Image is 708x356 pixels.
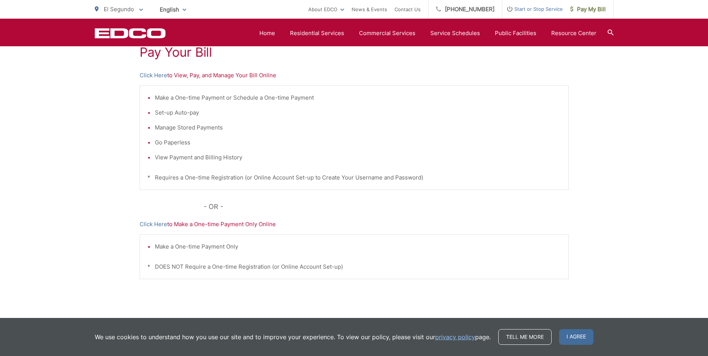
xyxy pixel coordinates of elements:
[140,45,569,60] h1: Pay Your Bill
[359,29,415,38] a: Commercial Services
[551,29,596,38] a: Resource Center
[259,29,275,38] a: Home
[104,6,134,13] span: El Segundo
[95,332,491,341] p: We use cookies to understand how you use our site and to improve your experience. To view our pol...
[435,332,475,341] a: privacy policy
[495,29,536,38] a: Public Facilities
[155,108,561,117] li: Set-up Auto-pay
[559,329,593,345] span: I agree
[430,29,480,38] a: Service Schedules
[155,123,561,132] li: Manage Stored Payments
[155,138,561,147] li: Go Paperless
[308,5,344,14] a: About EDCO
[140,71,167,80] a: Click Here
[140,220,167,229] a: Click Here
[155,242,561,251] li: Make a One-time Payment Only
[140,71,569,80] p: to View, Pay, and Manage Your Bill Online
[154,3,192,16] span: English
[155,93,561,102] li: Make a One-time Payment or Schedule a One-time Payment
[570,5,606,14] span: Pay My Bill
[147,262,561,271] p: * DOES NOT Require a One-time Registration (or Online Account Set-up)
[147,173,561,182] p: * Requires a One-time Registration (or Online Account Set-up to Create Your Username and Password)
[204,201,569,212] p: - OR -
[352,5,387,14] a: News & Events
[140,220,569,229] p: to Make a One-time Payment Only Online
[290,29,344,38] a: Residential Services
[394,5,421,14] a: Contact Us
[155,153,561,162] li: View Payment and Billing History
[95,28,166,38] a: EDCD logo. Return to the homepage.
[498,329,552,345] a: Tell me more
